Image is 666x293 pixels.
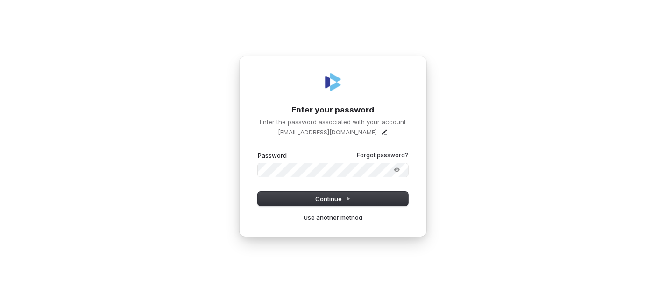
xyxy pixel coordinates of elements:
[322,71,344,93] img: Coverbase
[258,192,408,206] button: Continue
[357,152,408,159] a: Forgot password?
[381,128,388,136] button: Edit
[258,151,287,160] label: Password
[258,105,408,116] h1: Enter your password
[258,118,408,126] p: Enter the password associated with your account
[278,128,377,136] p: [EMAIL_ADDRESS][DOMAIN_NAME]
[388,164,406,175] button: Show password
[316,195,351,203] span: Continue
[304,213,362,222] a: Use another method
